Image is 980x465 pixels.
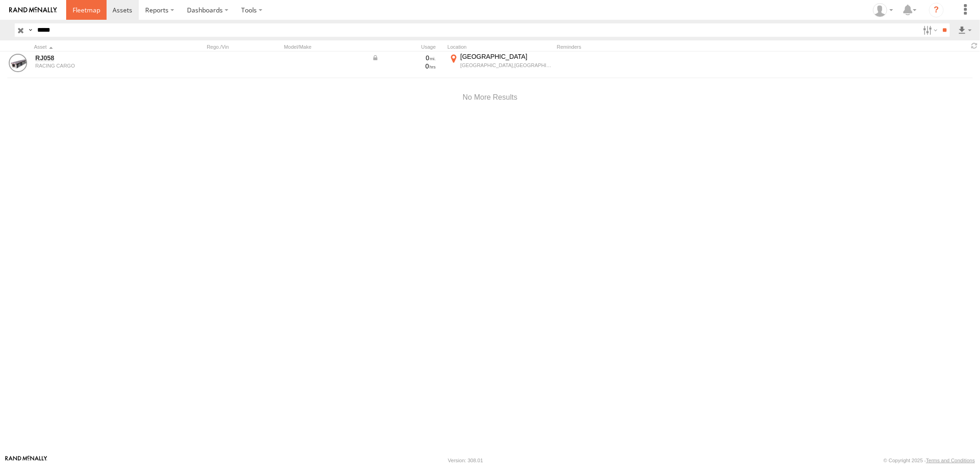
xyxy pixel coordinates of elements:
span: Refresh [969,41,980,50]
div: Abel Castañeda [870,3,896,17]
label: Search Query [27,23,34,37]
a: RJ058 [35,54,161,62]
label: Search Filter Options [919,23,939,37]
div: Data from Vehicle CANbus [372,54,436,62]
div: Usage [370,44,444,50]
div: undefined [35,63,161,68]
div: Version: 308.01 [448,458,483,463]
img: rand-logo.svg [9,7,57,13]
div: Location [448,44,553,50]
label: Click to View Current Location [448,52,553,77]
div: 0 [372,62,436,70]
a: View Asset Details [9,54,27,72]
div: Model/Make [284,44,367,50]
div: Click to Sort [34,44,163,50]
a: Terms and Conditions [926,458,975,463]
a: Visit our Website [5,456,47,465]
div: Reminders [557,44,704,50]
label: Export results as... [957,23,973,37]
div: [GEOGRAPHIC_DATA],[GEOGRAPHIC_DATA] [460,62,552,68]
div: © Copyright 2025 - [884,458,975,463]
div: [GEOGRAPHIC_DATA] [460,52,552,61]
i: ? [929,3,944,17]
div: Rego./Vin [207,44,280,50]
